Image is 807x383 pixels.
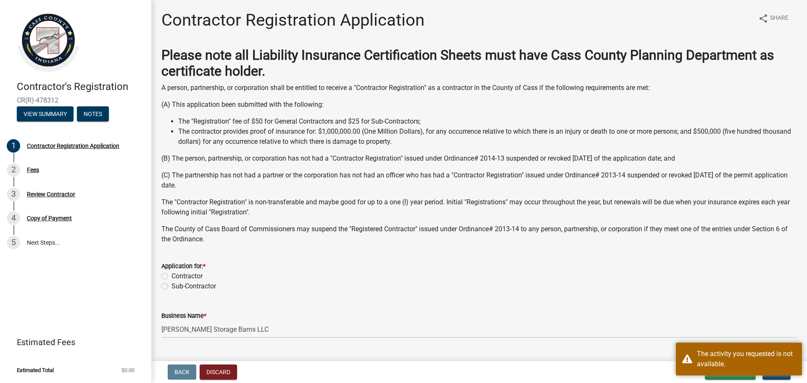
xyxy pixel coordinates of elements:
div: Fees [27,167,39,173]
button: View Summary [17,106,74,122]
div: 5 [7,236,20,249]
div: 4 [7,211,20,225]
span: Back [174,369,190,375]
button: Discard [200,365,237,380]
p: The "Contractor Registration" is non-transferable and maybe good for up to a one (I) year period.... [161,197,797,217]
div: Review Contractor [27,191,75,197]
button: Notes [77,106,109,122]
div: 1 [7,139,20,153]
li: The contractor provides proof of insurance for: $1,000,000.00 (One Million Dollars), for any occu... [178,127,797,147]
p: (B) The person, partnership, or corporation has not had a "Contractor Registration" issued under ... [161,153,797,164]
wm-modal-confirm: Notes [77,111,109,118]
strong: Please note all Liability Insurance Certification Sheets must have Cass County Planning Departmen... [161,47,774,79]
h1: Contractor Registration Application [161,10,425,30]
p: (C) The partnership has not had a partner or the corporation has not had an officer who has had a... [161,170,797,190]
li: The "Registration" fee of $50 for General Contractors and $25 for Sub-Contractors; [178,116,797,127]
a: Estimated Fees [7,334,138,351]
button: shareShare [752,10,795,26]
img: Cass County, Indiana [17,9,80,72]
span: Estimated Total [17,367,54,373]
label: Business Name [161,313,206,319]
span: $0.00 [121,367,134,373]
label: Contractor [171,271,203,281]
p: A person, partnership, or corporation shall be entitled to receive a "Contractor Registration" as... [161,83,797,93]
div: 2 [7,163,20,177]
p: The County of Cass Board of Commissioners may suspend the "Registered Contractor" issued under Or... [161,224,797,244]
button: Back [168,365,196,380]
h4: Contractor's Registration [17,81,145,93]
div: The activity you requested is not available. [697,349,796,369]
label: Application for: [161,264,206,269]
div: Contractor Registration Application [27,143,119,149]
div: 3 [7,188,20,201]
wm-modal-confirm: Summary [17,111,74,118]
span: Share [770,13,789,24]
p: (A) This application been submitted with the following: [161,100,797,110]
i: share [758,13,768,24]
span: CR(R)-478312 [17,96,134,104]
label: Sub-Contractor [171,281,216,291]
div: Copy of Payment [27,215,72,221]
